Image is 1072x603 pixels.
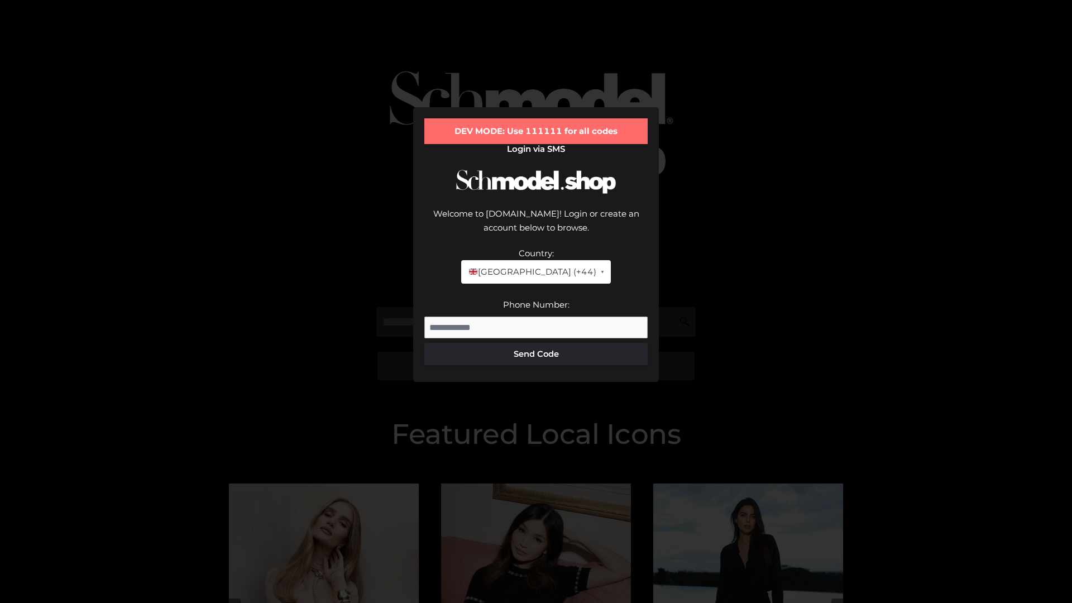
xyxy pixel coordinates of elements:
div: Welcome to [DOMAIN_NAME]! Login or create an account below to browse. [424,207,648,246]
label: Country: [519,248,554,259]
label: Phone Number: [503,299,569,310]
img: 🇬🇧 [469,267,477,276]
img: Schmodel Logo [452,160,620,204]
div: DEV MODE: Use 111111 for all codes [424,118,648,144]
h2: Login via SMS [424,144,648,154]
span: [GEOGRAPHIC_DATA] (+44) [468,265,596,279]
button: Send Code [424,343,648,365]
